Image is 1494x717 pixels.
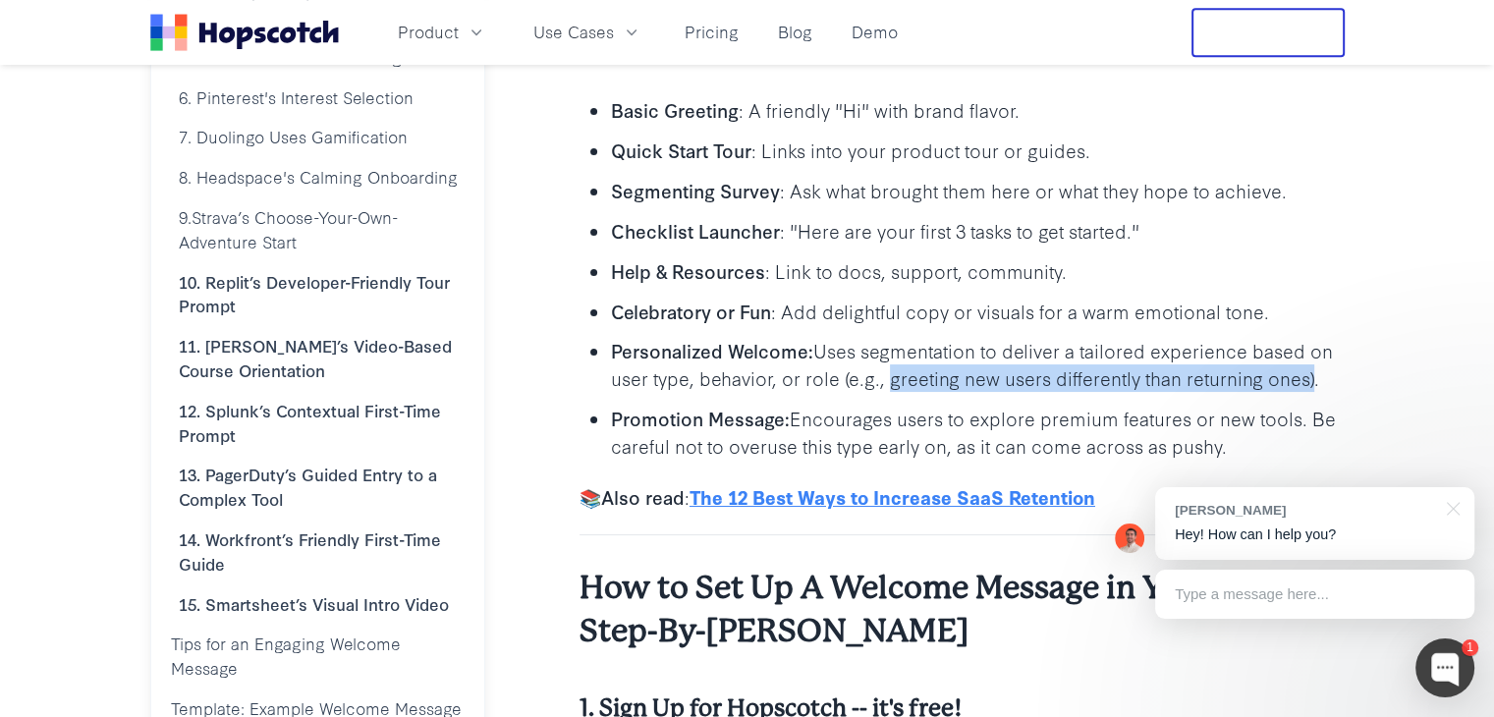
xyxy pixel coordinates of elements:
[163,624,472,689] a: Tips for an Engaging Welcome Message
[601,483,685,510] b: Also read
[690,483,1095,510] a: The 12 Best Ways to Increase SaaS Retention
[1175,524,1455,545] p: Hey! How can I help you?
[179,334,452,381] b: 11. [PERSON_NAME]’s Video-Based Course Orientation
[611,337,1345,392] p: Uses segmentation to deliver a tailored experience based on user type, behavior, or role (e.g., g...
[163,455,472,520] a: 13. PagerDuty’s Guided Entry to a Complex Tool
[611,217,1345,245] p: : "Here are your first 3 tasks to get started."
[611,257,765,284] b: Help & Resources
[611,298,771,324] b: Celebratory or Fun
[611,137,1345,164] p: : Links into your product tour or guides.
[580,567,1345,653] h3: How to Set Up A Welcome Message in Your App: A Step-By-[PERSON_NAME]
[179,592,449,615] b: 15. Smartsheet’s Visual Intro Video
[522,16,653,48] button: Use Cases
[677,16,747,48] a: Pricing
[179,399,441,446] b: 12. Splunk’s Contextual First-Time Prompt
[1155,570,1474,619] div: Type a message here...
[163,326,472,391] a: 11. [PERSON_NAME]’s Video-Based Course Orientation
[163,520,472,584] a: 14. Workfront’s Friendly First-Time Guide
[179,270,450,317] b: 10. Replit’s Developer-Friendly Tour Prompt
[611,177,1345,204] p: : Ask what brought them here or what they hope to achieve.
[179,527,441,575] b: 14. Workfront’s Friendly First-Time Guide
[611,405,790,431] b: Promotion Message:
[580,483,1345,511] p: 📚 :
[1175,501,1435,520] div: [PERSON_NAME]
[398,20,459,44] span: Product
[150,14,339,51] a: Home
[163,391,472,456] a: 12. Splunk’s Contextual First-Time Prompt
[611,337,813,363] b: Personalized Welcome:
[611,257,1345,285] p: : Link to docs, support, community.
[1115,524,1144,553] img: Mark Spera
[611,96,1345,124] p: : A friendly "Hi" with brand flavor.
[163,197,472,262] a: 9.Strava’s Choose-Your-Own-Adventure Start
[163,78,472,118] a: 6. Pinterest's Interest Selection
[611,96,739,123] b: Basic Greeting
[770,16,820,48] a: Blog
[611,137,751,163] b: Quick Start Tour
[611,405,1345,460] p: Encourages users to explore premium features or new tools. Be careful not to overuse this type ea...
[611,217,780,244] b: Checklist Launcher
[386,16,498,48] button: Product
[163,584,472,625] a: 15. Smartsheet’s Visual Intro Video
[611,177,780,203] b: Segmenting Survey
[844,16,906,48] a: Demo
[611,298,1345,325] p: : Add delightful copy or visuals for a warm emotional tone.
[1191,8,1345,57] button: Free Trial
[533,20,614,44] span: Use Cases
[163,117,472,157] a: 7. Duolingo Uses Gamification
[179,463,437,510] b: 13. PagerDuty’s Guided Entry to a Complex Tool
[163,262,472,327] a: 10. Replit’s Developer-Friendly Tour Prompt
[1462,639,1478,656] div: 1
[163,157,472,197] a: 8. Headspace's Calming Onboarding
